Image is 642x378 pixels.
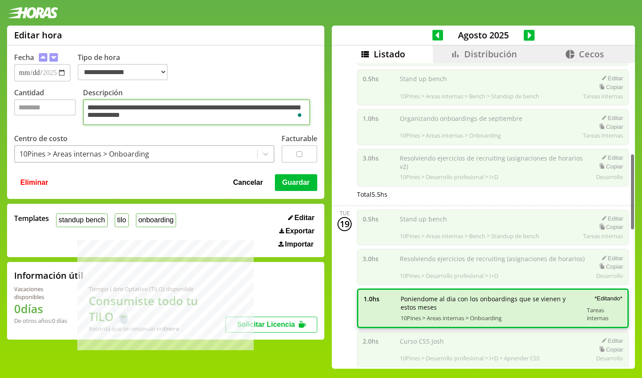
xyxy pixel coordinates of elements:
div: Recordá que se renuevan en [89,325,225,333]
h2: Información útil [14,269,83,281]
div: 19 [338,217,352,231]
button: standup bench [56,213,108,227]
label: Tipo de hora [78,52,175,82]
span: Distribución [464,48,517,60]
div: 10Pines > Areas internas > Onboarding [19,149,149,159]
div: Total 5.5 hs [357,190,629,198]
textarea: To enrich screen reader interactions, please activate Accessibility in Grammarly extension settings [83,99,310,125]
h1: 0 días [14,301,68,317]
div: Vacaciones disponibles [14,285,68,301]
button: onboarding [136,213,176,227]
h1: Consumiste todo tu TiLO 🍵 [89,293,225,325]
span: Importar [285,240,314,248]
span: Exportar [285,227,315,235]
div: Tue [340,210,350,217]
select: Tipo de hora [78,64,168,80]
button: Cancelar [230,174,266,191]
label: Descripción [83,88,317,127]
label: Centro de costo [14,134,68,143]
div: Tiempo Libre Optativo (TiLO) disponible [89,285,225,293]
div: De otros años: 0 días [14,317,68,325]
button: Editar [285,213,317,222]
input: Cantidad [14,99,76,116]
div: scrollable content [332,63,635,367]
label: Cantidad [14,88,83,127]
span: Listado [374,48,405,60]
span: Agosto 2025 [443,29,524,41]
label: Facturable [282,134,317,143]
button: Eliminar [18,174,51,191]
span: Cecos [579,48,604,60]
span: Templates [14,213,49,223]
span: Editar [294,214,314,222]
button: Solicitar Licencia [225,317,317,333]
button: Guardar [275,174,317,191]
h1: Editar hora [14,29,62,41]
button: tilo [115,213,129,227]
b: Enero [163,325,179,333]
button: Exportar [277,227,317,236]
label: Fecha [14,52,34,62]
img: logotipo [7,7,58,19]
span: Solicitar Licencia [237,321,295,328]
